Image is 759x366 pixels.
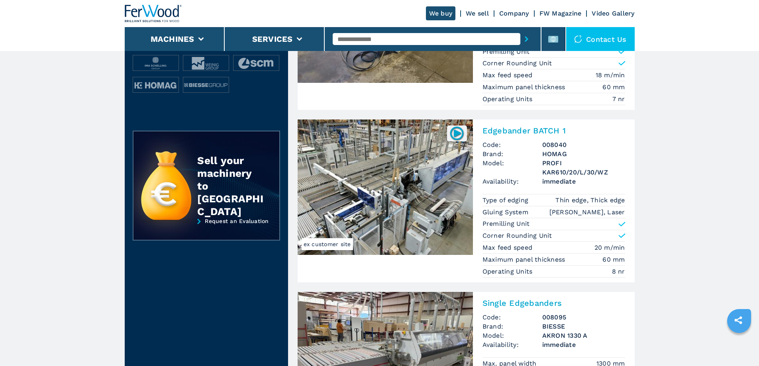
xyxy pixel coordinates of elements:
[151,34,194,44] button: Machines
[482,331,542,340] span: Model:
[482,149,542,159] span: Brand:
[482,255,567,264] p: Maximum panel thickness
[542,340,625,349] span: immediate
[542,322,625,331] h3: BIESSE
[592,10,634,17] a: Video Gallery
[302,238,353,250] span: ex customer site
[482,47,530,56] p: Premilling Unit
[252,34,293,44] button: Services
[125,5,182,22] img: Ferwood
[542,177,625,186] span: immediate
[542,149,625,159] h3: HOMAG
[482,196,531,205] p: Type of edging
[133,218,280,247] a: Request an Evaluation
[482,208,531,217] p: Gluing System
[482,243,535,252] p: Max feed speed
[542,313,625,322] h3: 008095
[449,125,465,141] img: 008040
[482,322,542,331] span: Brand:
[499,10,529,17] a: Company
[482,177,542,186] span: Availability:
[555,196,625,205] em: Thin edge, Thick edge
[482,140,542,149] span: Code:
[612,94,625,104] em: 7 nr
[482,159,542,177] span: Model:
[482,59,552,68] p: Corner Rounding Unit
[426,6,456,20] a: We buy
[482,313,542,322] span: Code:
[298,119,635,282] a: Edgebander BATCH 1 HOMAG PROFI KAR610/20/L/30/WZex customer site008040Edgebander BATCH 1Code:0080...
[594,243,625,252] em: 20 m/min
[602,82,625,92] em: 60 mm
[133,77,178,93] img: image
[482,231,552,240] p: Corner Rounding Unit
[574,35,582,43] img: Contact us
[183,55,229,71] img: image
[482,219,530,228] p: Premilling Unit
[482,95,535,104] p: Operating Units
[482,267,535,276] p: Operating Units
[466,10,489,17] a: We sell
[596,70,625,80] em: 18 m/min
[133,55,178,71] img: image
[520,30,533,48] button: submit-button
[183,77,229,93] img: image
[233,55,279,71] img: image
[542,331,625,340] h3: AKRON 1330 A
[542,159,625,177] h3: PROFI KAR610/20/L/30/WZ
[542,140,625,149] h3: 008040
[539,10,582,17] a: FW Magazine
[482,71,535,80] p: Max feed speed
[197,154,263,218] div: Sell your machinery to [GEOGRAPHIC_DATA]
[612,267,625,276] em: 8 nr
[482,298,625,308] h2: Single Edgebanders
[549,207,625,217] em: [PERSON_NAME], Laser
[298,119,473,255] img: Edgebander BATCH 1 HOMAG PROFI KAR610/20/L/30/WZ
[725,330,753,360] iframe: Chat
[482,83,567,92] p: Maximum panel thickness
[482,126,625,135] h2: Edgebander BATCH 1
[482,340,542,349] span: Availability:
[728,310,748,330] a: sharethis
[602,255,625,264] em: 60 mm
[133,45,280,51] span: Search by group
[566,27,635,51] div: Contact us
